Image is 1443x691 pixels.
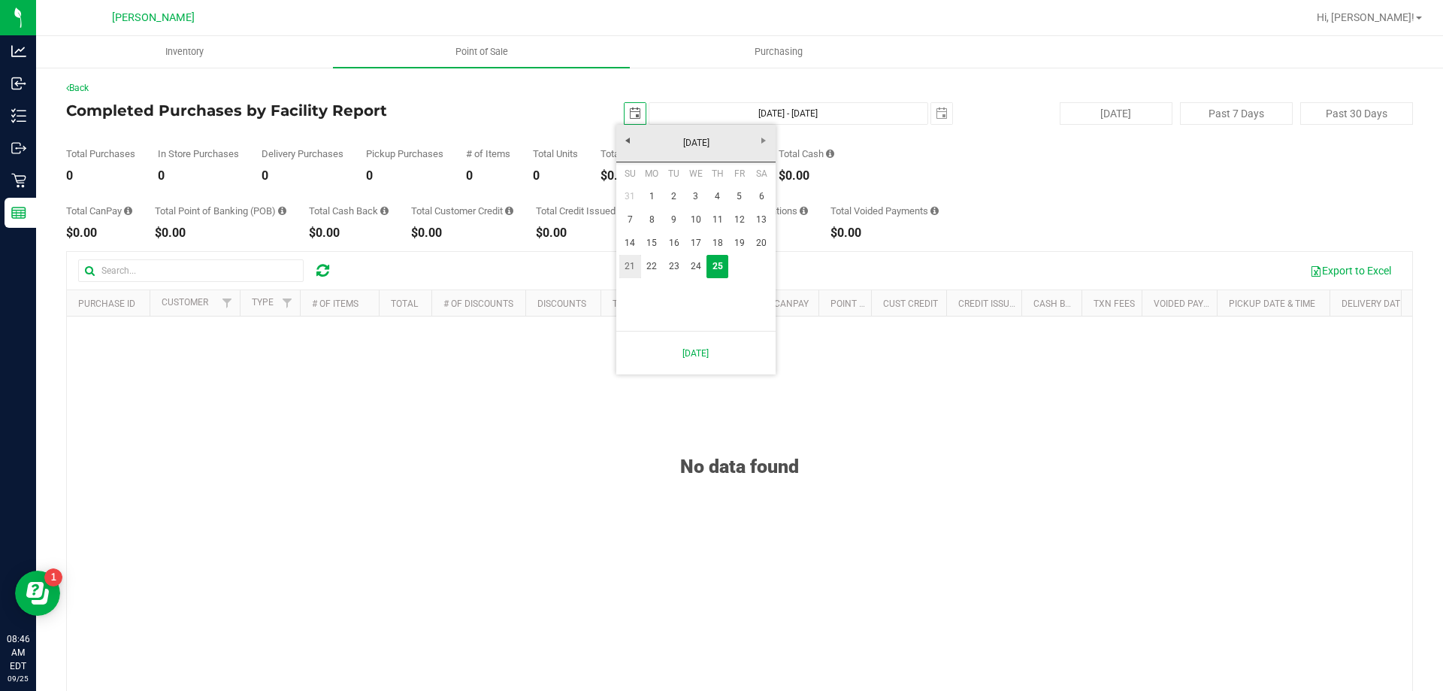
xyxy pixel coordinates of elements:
[751,185,773,208] a: 6
[1300,258,1401,283] button: Export to Excel
[66,102,515,119] h4: Completed Purchases by Facility Report
[706,255,728,278] td: Current focused date is Thursday, September 25, 2025
[958,299,1021,309] a: Credit Issued
[1060,102,1172,125] button: [DATE]
[663,185,685,208] a: 2
[309,227,389,239] div: $0.00
[751,232,773,255] a: 20
[774,299,809,309] a: CanPay
[728,162,750,185] th: Friday
[11,108,26,123] inline-svg: Inventory
[830,227,939,239] div: $0.00
[366,170,443,182] div: 0
[275,290,300,316] a: Filter
[158,170,239,182] div: 0
[155,206,286,216] div: Total Point of Banking (POB)
[619,185,641,208] a: 31
[66,206,132,216] div: Total CanPay
[706,255,728,278] a: 25
[252,297,274,308] a: Type
[931,103,952,124] span: select
[533,149,578,159] div: Total Units
[7,632,29,673] p: 08:46 AM EDT
[466,149,510,159] div: # of Items
[616,129,640,152] a: Previous
[1229,299,1315,309] a: Pickup Date & Time
[411,206,513,216] div: Total Customer Credit
[366,149,443,159] div: Pickup Purchases
[613,299,630,309] a: Tax
[830,299,937,309] a: Point of Banking (POB)
[145,45,224,59] span: Inventory
[685,255,706,278] a: 24
[1300,102,1413,125] button: Past 30 Days
[78,259,304,282] input: Search...
[44,568,62,586] iframe: Resource center unread badge
[830,206,939,216] div: Total Voided Payments
[619,232,641,255] a: 14
[1154,299,1228,309] a: Voided Payment
[11,44,26,59] inline-svg: Analytics
[734,45,823,59] span: Purchasing
[11,205,26,220] inline-svg: Reports
[706,232,728,255] a: 18
[663,232,685,255] a: 16
[641,232,663,255] a: 15
[706,208,728,232] a: 11
[641,162,663,185] th: Monday
[728,185,750,208] a: 5
[215,290,240,316] a: Filter
[155,227,286,239] div: $0.00
[663,162,685,185] th: Tuesday
[124,206,132,216] i: Sum of the successful, non-voided CanPay payment transactions for all purchases in the date range.
[779,149,834,159] div: Total Cash
[36,36,333,68] a: Inventory
[11,173,26,188] inline-svg: Retail
[616,132,777,155] a: [DATE]
[15,571,60,616] iframe: Resource center
[162,297,208,308] a: Customer
[158,149,239,159] div: In Store Purchases
[391,299,418,309] a: Total
[930,206,939,216] i: Sum of all voided payment transaction amounts, excluding tips and transaction fees, for all purch...
[706,185,728,208] a: 4
[66,227,132,239] div: $0.00
[1180,102,1293,125] button: Past 7 Days
[443,299,513,309] a: # of Discounts
[685,232,706,255] a: 17
[641,255,663,278] a: 22
[380,206,389,216] i: Sum of the cash-back amounts from rounded-up electronic payments for all purchases in the date ra...
[728,208,750,232] a: 12
[625,103,646,124] span: select
[309,206,389,216] div: Total Cash Back
[262,149,343,159] div: Delivery Purchases
[663,255,685,278] a: 23
[536,206,626,216] div: Total Credit Issued
[706,162,728,185] th: Thursday
[66,149,135,159] div: Total Purchases
[619,255,641,278] a: 21
[685,208,706,232] a: 10
[1317,11,1414,23] span: Hi, [PERSON_NAME]!
[619,162,641,185] th: Sunday
[826,149,834,159] i: Sum of the successful, non-voided cash payment transactions for all purchases in the date range. ...
[312,299,358,309] a: # of Items
[278,206,286,216] i: Sum of the successful, non-voided point-of-banking payment transactions, both via payment termina...
[625,338,767,368] a: [DATE]
[641,208,663,232] a: 8
[505,206,513,216] i: Sum of the successful, non-voided payments using account credit for all purchases in the date range.
[685,162,706,185] th: Wednesday
[533,170,578,182] div: 0
[600,149,656,159] div: Total Price
[536,227,626,239] div: $0.00
[66,170,135,182] div: 0
[630,36,927,68] a: Purchasing
[411,227,513,239] div: $0.00
[619,208,641,232] a: 7
[751,162,773,185] th: Saturday
[66,83,89,93] a: Back
[663,208,685,232] a: 9
[11,76,26,91] inline-svg: Inbound
[779,170,834,182] div: $0.00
